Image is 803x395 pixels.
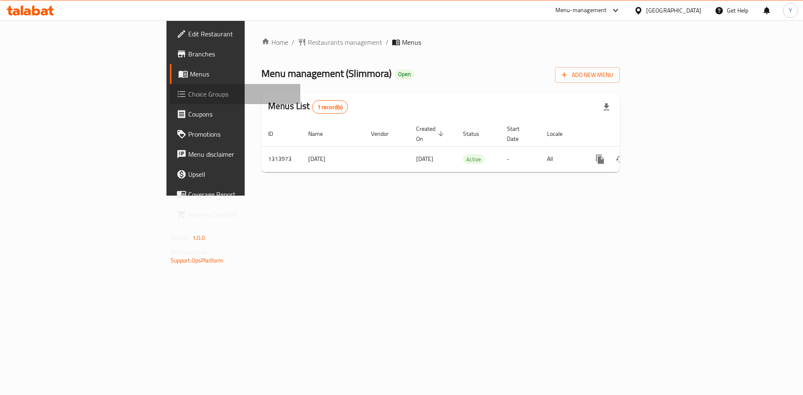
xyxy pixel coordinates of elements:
[170,84,301,104] a: Choice Groups
[500,146,540,172] td: -
[268,129,284,139] span: ID
[170,144,301,164] a: Menu disclaimer
[610,149,630,169] button: Change Status
[188,169,294,179] span: Upsell
[268,100,348,114] h2: Menus List
[402,37,421,47] span: Menus
[416,153,433,164] span: [DATE]
[188,29,294,39] span: Edit Restaurant
[395,69,414,79] div: Open
[188,129,294,139] span: Promotions
[170,164,301,184] a: Upsell
[308,129,334,139] span: Name
[555,67,620,83] button: Add New Menu
[170,184,301,204] a: Coverage Report
[188,49,294,59] span: Branches
[170,204,301,224] a: Grocery Checklist
[590,149,610,169] button: more
[583,121,677,147] th: Actions
[261,121,677,172] table: enhanced table
[302,146,364,172] td: [DATE]
[192,232,205,243] span: 1.0.0
[190,69,294,79] span: Menus
[463,129,490,139] span: Status
[371,129,399,139] span: Vendor
[596,97,616,117] div: Export file
[562,70,613,80] span: Add New Menu
[540,146,583,172] td: All
[312,103,348,111] span: 1 record(s)
[386,37,389,47] li: /
[308,37,382,47] span: Restaurants management
[188,149,294,159] span: Menu disclaimer
[171,232,191,243] span: Version:
[789,6,792,15] span: Y
[463,154,484,164] div: Active
[188,189,294,199] span: Coverage Report
[463,155,484,164] span: Active
[547,129,573,139] span: Locale
[170,124,301,144] a: Promotions
[261,37,620,47] nav: breadcrumb
[261,64,391,83] span: Menu management ( Slimmora )
[646,6,701,15] div: [GEOGRAPHIC_DATA]
[395,71,414,78] span: Open
[170,44,301,64] a: Branches
[170,64,301,84] a: Menus
[170,24,301,44] a: Edit Restaurant
[188,89,294,99] span: Choice Groups
[507,124,530,144] span: Start Date
[555,5,607,15] div: Menu-management
[188,209,294,219] span: Grocery Checklist
[170,104,301,124] a: Coupons
[171,247,209,257] span: Get support on:
[171,255,224,266] a: Support.OpsPlatform
[298,37,382,47] a: Restaurants management
[416,124,446,144] span: Created On
[188,109,294,119] span: Coupons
